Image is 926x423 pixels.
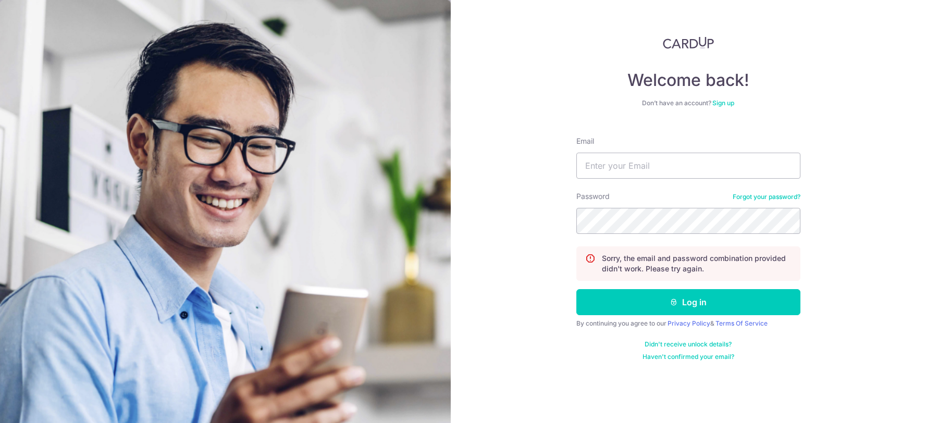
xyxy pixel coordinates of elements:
[663,36,714,49] img: CardUp Logo
[645,340,732,349] a: Didn't receive unlock details?
[576,191,610,202] label: Password
[602,253,792,274] p: Sorry, the email and password combination provided didn't work. Please try again.
[576,136,594,146] label: Email
[715,319,768,327] a: Terms Of Service
[576,319,800,328] div: By continuing you agree to our &
[576,70,800,91] h4: Welcome back!
[668,319,710,327] a: Privacy Policy
[576,99,800,107] div: Don’t have an account?
[576,153,800,179] input: Enter your Email
[733,193,800,201] a: Forgot your password?
[576,289,800,315] button: Log in
[712,99,734,107] a: Sign up
[643,353,734,361] a: Haven't confirmed your email?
